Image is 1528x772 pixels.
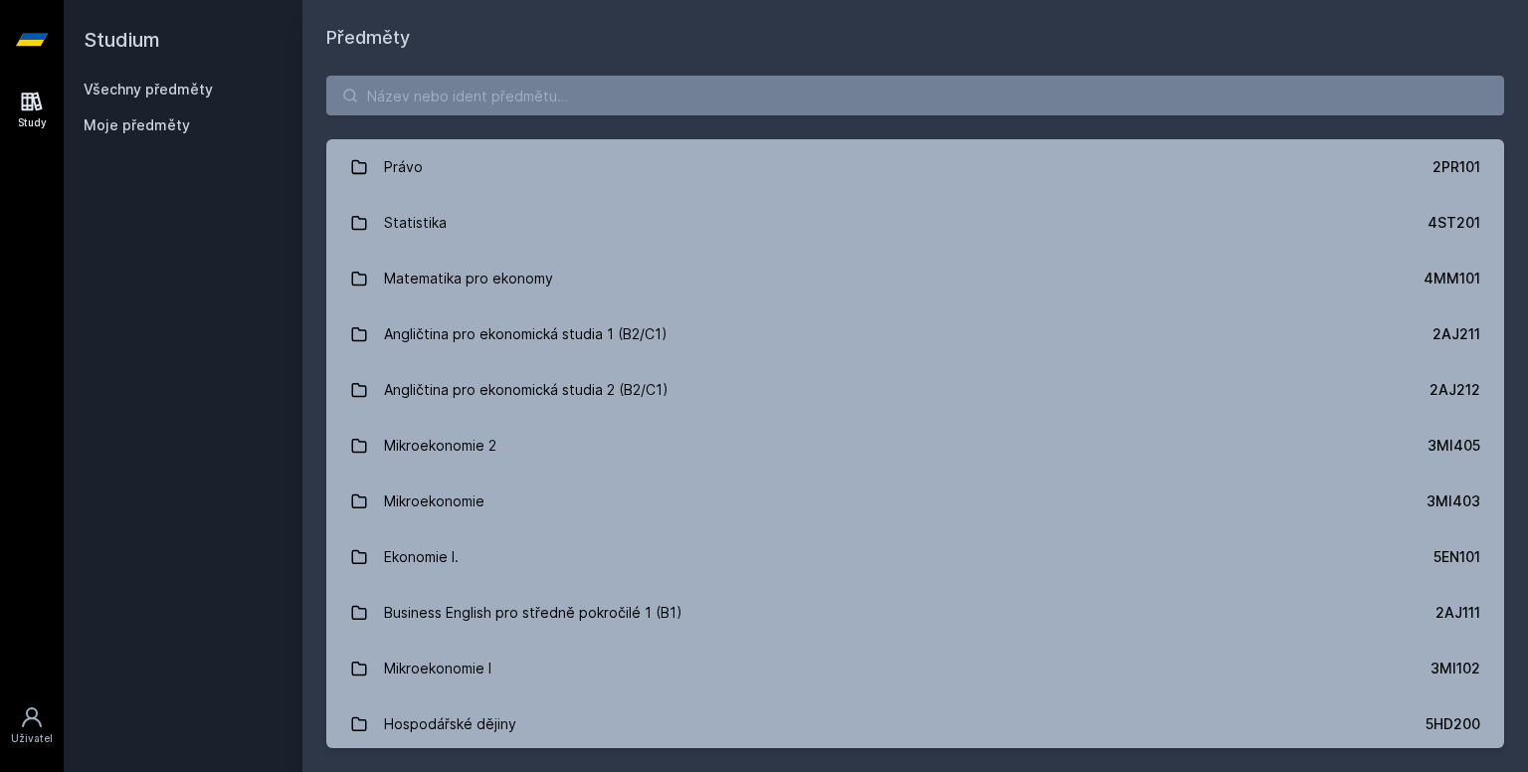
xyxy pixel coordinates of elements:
[384,482,484,521] div: Mikroekonomie
[326,306,1504,362] a: Angličtina pro ekonomická studia 1 (B2/C1) 2AJ211
[384,593,682,633] div: Business English pro středně pokročilé 1 (B1)
[1431,659,1480,678] div: 3MI102
[1433,547,1480,567] div: 5EN101
[1426,714,1480,734] div: 5HD200
[326,529,1504,585] a: Ekonomie I. 5EN101
[384,649,491,688] div: Mikroekonomie I
[384,537,459,577] div: Ekonomie I.
[326,418,1504,474] a: Mikroekonomie 2 3MI405
[326,139,1504,195] a: Právo 2PR101
[384,203,447,243] div: Statistika
[384,147,423,187] div: Právo
[326,474,1504,529] a: Mikroekonomie 3MI403
[84,81,213,97] a: Všechny předměty
[326,195,1504,251] a: Statistika 4ST201
[326,585,1504,641] a: Business English pro středně pokročilé 1 (B1) 2AJ111
[1427,491,1480,511] div: 3MI403
[384,370,668,410] div: Angličtina pro ekonomická studia 2 (B2/C1)
[326,24,1504,52] h1: Předměty
[1428,436,1480,456] div: 3MI405
[1428,213,1480,233] div: 4ST201
[1432,324,1480,344] div: 2AJ211
[1432,157,1480,177] div: 2PR101
[1424,269,1480,289] div: 4MM101
[384,259,553,298] div: Matematika pro ekonomy
[384,426,496,466] div: Mikroekonomie 2
[326,641,1504,696] a: Mikroekonomie I 3MI102
[326,76,1504,115] input: Název nebo ident předmětu…
[1430,380,1480,400] div: 2AJ212
[1435,603,1480,623] div: 2AJ111
[384,704,516,744] div: Hospodářské dějiny
[4,695,60,756] a: Uživatel
[4,80,60,140] a: Study
[18,115,47,130] div: Study
[84,115,190,135] span: Moje předměty
[326,362,1504,418] a: Angličtina pro ekonomická studia 2 (B2/C1) 2AJ212
[326,251,1504,306] a: Matematika pro ekonomy 4MM101
[326,696,1504,752] a: Hospodářské dějiny 5HD200
[11,731,53,746] div: Uživatel
[384,314,668,354] div: Angličtina pro ekonomická studia 1 (B2/C1)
